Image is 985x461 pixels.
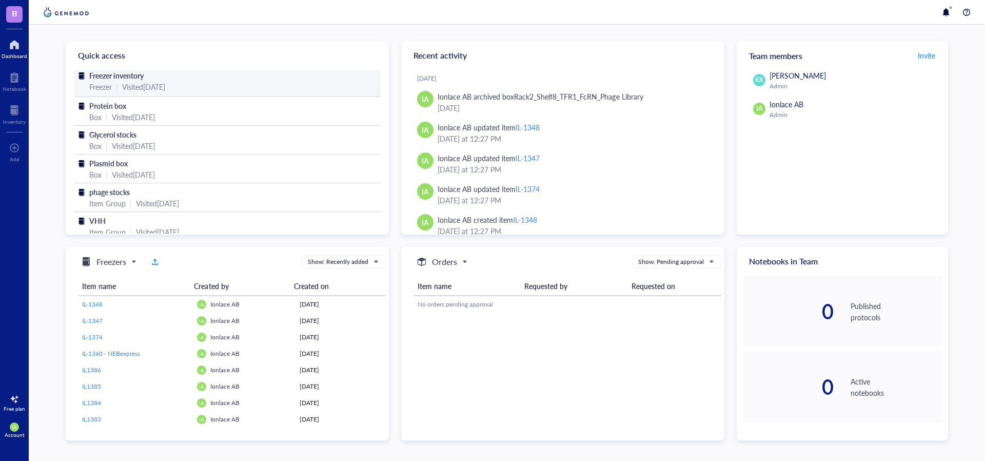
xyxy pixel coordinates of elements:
div: Item Group [89,198,126,209]
span: Freezer inventory [89,70,144,81]
span: IA [199,367,204,373]
div: [DATE] [300,382,382,391]
th: Item name [78,277,190,296]
a: IL-1360 - NEBexpress [82,349,189,358]
div: Item Group [89,226,126,238]
span: IA [199,416,204,422]
th: Created on [290,277,378,296]
a: IL1384 [82,398,189,408]
div: Published protocols [851,300,942,323]
div: Team members [737,41,948,70]
span: Glycerol stocks [89,129,136,140]
div: [DATE] [300,349,382,358]
a: Dashboard [2,36,27,59]
span: Ionlace AB [210,366,240,374]
div: Dashboard [2,53,27,59]
div: [DATE] [438,102,708,113]
div: Visited [DATE] [122,81,165,92]
a: IL1386 [82,366,189,375]
div: Box [89,111,102,123]
div: IL-1374 [516,184,540,194]
div: IL-1347 [516,153,540,163]
div: Ionlace AB updated item [438,183,540,195]
th: Item name [413,277,520,296]
span: Ionlace AB [210,382,240,391]
th: Requested on [627,277,721,296]
span: Ionlace AB [210,300,240,309]
th: Requested by [520,277,627,296]
div: Account [5,432,25,438]
div: Visited [DATE] [112,111,155,123]
div: [DATE] [300,366,382,375]
a: IL-1348 [82,300,189,309]
span: KK [755,75,763,85]
div: Free plan [4,406,25,412]
a: IAIonlace AB updated itemIL-1374[DATE] at 12:27 PM [409,179,716,210]
span: IA [756,104,762,113]
div: Ionlace AB created item [438,214,537,225]
div: [DATE] [300,333,382,342]
span: IL-1348 [82,300,103,309]
a: IAIonlace AB created itemIL-1348[DATE] at 12:27 PM [409,210,716,241]
div: Active notebooks [851,376,942,398]
div: Visited [DATE] [136,226,179,238]
span: IA [12,424,17,430]
span: VHH [89,216,106,226]
span: IA [422,93,429,105]
div: 0 [743,301,834,322]
div: [DATE] at 12:27 PM [438,133,708,144]
span: IA [422,124,429,136]
div: Inventory [3,119,26,125]
div: No orders pending approval [418,300,717,309]
span: IA [422,186,429,197]
div: Show: Recently added [308,257,368,266]
a: IAIonlace AB updated itemIL-1347[DATE] at 12:27 PM [409,148,716,179]
h5: Orders [432,256,457,268]
div: Box [89,140,102,151]
div: [DATE] [300,300,382,309]
a: Inventory [3,102,26,125]
div: Quick access [66,41,389,70]
th: Created by [190,277,290,296]
div: Visited [DATE] [112,140,155,151]
div: Freezer [89,81,112,92]
a: IL1385 [82,382,189,391]
h5: Freezers [96,256,126,268]
a: Notebook [3,69,26,92]
div: | [106,111,108,123]
span: Plasmid box [89,158,128,168]
span: IA [199,301,204,308]
div: [DATE] [417,74,716,83]
span: IA [422,217,429,228]
div: [DATE] at 12:27 PM [438,164,708,175]
span: [PERSON_NAME] [770,70,826,81]
span: IL1383 [82,415,101,424]
button: Invite [917,47,936,64]
div: IL-1348 [513,215,537,225]
div: | [106,169,108,180]
span: B [12,7,17,20]
div: [DATE] at 12:27 PM [438,195,708,206]
span: Protein box [89,101,126,111]
div: | [130,226,132,238]
div: Show: Pending approval [638,257,704,266]
div: | [130,198,132,209]
span: IA [422,155,429,166]
div: Box [89,169,102,180]
span: IA [199,318,204,324]
div: [DATE] [300,398,382,408]
div: Visited [DATE] [136,198,179,209]
span: IL1384 [82,398,101,407]
div: | [116,81,118,92]
span: Ionlace AB [210,398,240,407]
div: Admin [770,82,938,90]
div: [DATE] [300,415,382,424]
span: Ionlace AB [210,333,240,341]
span: IA [199,383,204,390]
span: Ionlace AB [210,349,240,358]
span: IL1385 [82,382,101,391]
a: IL1383 [82,415,189,424]
div: Ionlace AB archived box [438,91,643,102]
div: [DATE] [300,316,382,325]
